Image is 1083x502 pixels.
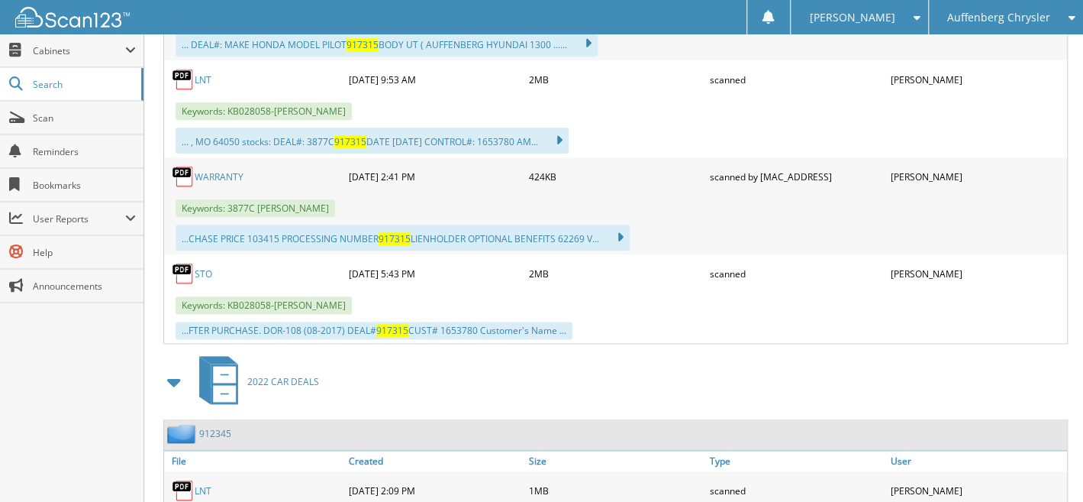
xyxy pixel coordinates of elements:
[176,102,352,120] span: Keywords: KB028058-[PERSON_NAME]
[706,161,887,192] div: scanned by [MAC_ADDRESS]
[176,31,598,57] div: ... DEAL#: MAKE HONDA MODEL PILOT BODY UT ( AUFFENBERG HYUNDAI 1300 ......
[247,375,319,388] span: 2022 CAR DEALS
[195,170,243,183] a: WARRANTY
[15,7,130,28] img: scan123-logo-white.svg
[886,64,1067,95] div: [PERSON_NAME]
[195,73,211,86] a: LNT
[172,479,195,502] img: PDF.png
[172,262,195,285] img: PDF.png
[172,165,195,188] img: PDF.png
[525,451,706,471] a: Size
[195,267,212,280] a: STO
[33,280,136,293] span: Announcements
[525,258,706,289] div: 2MB
[886,258,1067,289] div: [PERSON_NAME]
[886,451,1067,471] a: User
[172,68,195,91] img: PDF.png
[947,13,1050,22] span: Auffenberg Chrysler
[190,351,319,412] a: 2022 CAR DEALS
[33,145,136,158] span: Reminders
[33,246,136,259] span: Help
[345,161,526,192] div: [DATE] 2:41 PM
[809,13,894,22] span: [PERSON_NAME]
[33,78,134,91] span: Search
[525,161,706,192] div: 424KB
[176,296,352,314] span: Keywords: KB028058-[PERSON_NAME]
[706,258,887,289] div: scanned
[195,484,211,497] a: LNT
[346,38,379,51] span: 917315
[345,64,526,95] div: [DATE] 9:53 AM
[176,322,572,339] div: ...FTER PURCHASE. DOR-108 (08-2017) DEAL# CUST# 1653780 Customer's Name ...
[167,424,199,443] img: folder2.png
[176,225,630,251] div: ...CHASE PRICE 103415 PROCESSING NUMBER LIENHOLDER OPTIONAL BENEFITS 62269 V...
[886,161,1067,192] div: [PERSON_NAME]
[176,199,335,217] span: Keywords: 3877C [PERSON_NAME]
[33,179,136,192] span: Bookmarks
[176,128,569,154] div: ... , MO 64050 stocks: DEAL#: 3877C DATE [DATE] CONTROL#: 1653780 AM...
[345,451,526,471] a: Created
[376,324,408,337] span: 917315
[33,44,125,57] span: Cabinets
[199,427,231,440] a: 912345
[706,451,887,471] a: Type
[379,232,411,245] span: 917315
[33,112,136,125] span: Scan
[33,212,125,225] span: User Reports
[334,135,366,148] span: 917315
[525,64,706,95] div: 2MB
[706,64,887,95] div: scanned
[1007,429,1083,502] iframe: Chat Widget
[164,451,345,471] a: File
[345,258,526,289] div: [DATE] 5:43 PM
